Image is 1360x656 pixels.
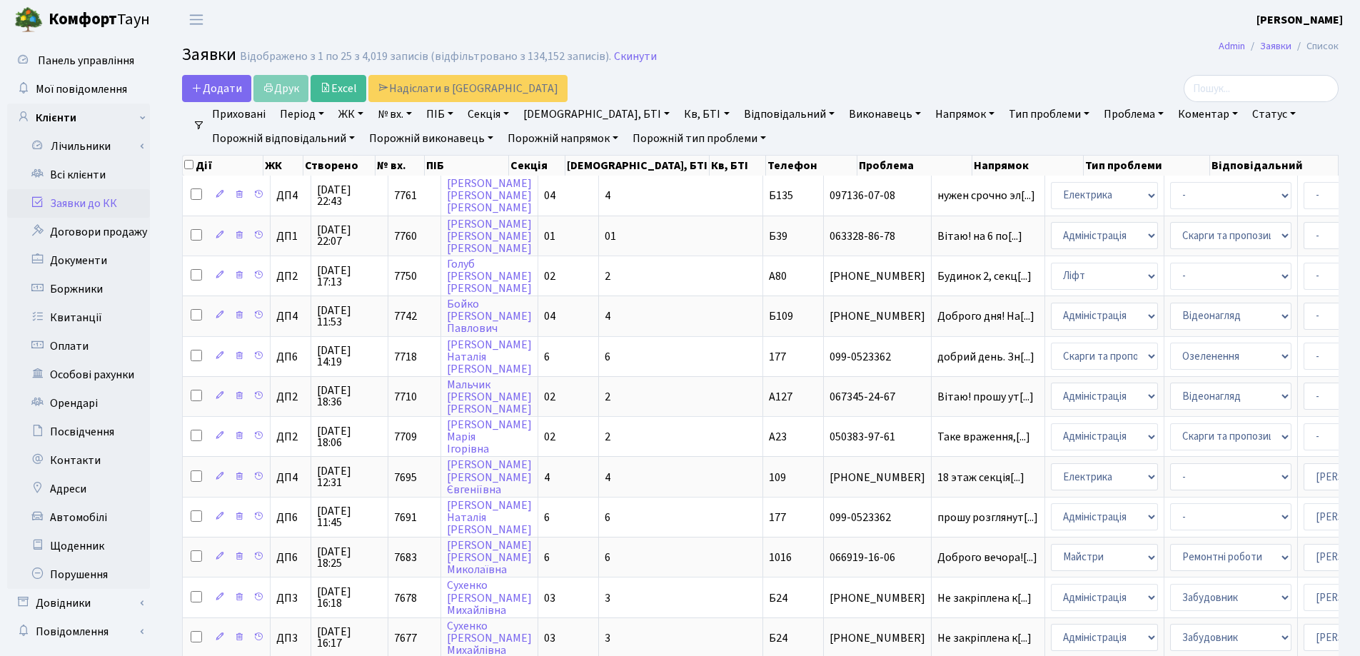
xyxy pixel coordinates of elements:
span: 109 [769,470,786,485]
b: Комфорт [49,8,117,31]
span: Додати [191,81,242,96]
a: Статус [1246,102,1301,126]
span: Доброго дня! На[...] [937,308,1034,324]
a: Admin [1219,39,1245,54]
nav: breadcrumb [1197,31,1360,61]
a: Мої повідомлення [7,75,150,104]
span: прошу розглянут[...] [937,510,1038,525]
img: logo.png [14,6,43,34]
span: 6 [544,349,550,365]
a: Договори продажу [7,218,150,246]
a: Оплати [7,332,150,360]
a: ЖК [333,102,369,126]
span: 6 [544,510,550,525]
span: Б135 [769,188,793,203]
a: [PERSON_NAME][PERSON_NAME][PERSON_NAME] [447,176,532,216]
th: Напрямок [972,156,1084,176]
span: [PHONE_NUMBER] [830,472,925,483]
span: Б24 [769,590,787,606]
a: Порожній виконавець [363,126,499,151]
span: А23 [769,429,787,445]
div: Відображено з 1 по 25 з 4,019 записів (відфільтровано з 134,152 записів). [240,50,611,64]
a: Довідники [7,589,150,617]
span: 063328-86-78 [830,231,925,242]
a: Особові рахунки [7,360,150,389]
span: 7742 [394,308,417,324]
span: 03 [544,630,555,646]
a: Голуб[PERSON_NAME][PERSON_NAME] [447,256,532,296]
span: 099-0523362 [830,512,925,523]
span: А127 [769,389,792,405]
a: Квитанції [7,303,150,332]
span: ДП2 [276,391,305,403]
span: 1016 [769,550,792,565]
a: [PERSON_NAME] [1256,11,1343,29]
span: Доброго вечора![...] [937,550,1037,565]
span: 4 [605,188,610,203]
a: Боржники [7,275,150,303]
span: 7691 [394,510,417,525]
span: ДП1 [276,231,305,242]
li: Список [1291,39,1339,54]
span: 7709 [394,429,417,445]
span: Б109 [769,308,793,324]
span: [DATE] 14:19 [317,345,382,368]
span: 097136-07-08 [830,190,925,201]
a: Мальчик[PERSON_NAME][PERSON_NAME] [447,377,532,417]
span: 4 [605,308,610,324]
th: Телефон [766,156,857,176]
span: 066919-16-06 [830,552,925,563]
span: [DATE] 11:53 [317,305,382,328]
a: Excel [311,75,366,102]
span: [PHONE_NUMBER] [830,592,925,604]
span: Мої повідомлення [36,81,127,97]
a: [PERSON_NAME]Наталія[PERSON_NAME] [447,498,532,538]
a: [PERSON_NAME][PERSON_NAME][PERSON_NAME] [447,216,532,256]
span: 7760 [394,228,417,244]
span: Б39 [769,228,787,244]
a: Відповідальний [738,102,840,126]
a: Документи [7,246,150,275]
a: ПІБ [420,102,459,126]
span: [DATE] 18:25 [317,546,382,569]
span: 7750 [394,268,417,284]
span: [DATE] 12:31 [317,465,382,488]
span: ДП4 [276,311,305,322]
span: 7678 [394,590,417,606]
span: Таун [49,8,150,32]
a: Сухенко[PERSON_NAME]Михайлівна [447,578,532,618]
span: 7677 [394,630,417,646]
a: Посвідчення [7,418,150,446]
a: [PERSON_NAME]Наталія[PERSON_NAME] [447,337,532,377]
th: Відповідальний [1210,156,1339,176]
a: Порожній тип проблеми [627,126,772,151]
a: Порожній відповідальний [206,126,361,151]
a: Додати [182,75,251,102]
a: [PERSON_NAME][PERSON_NAME]Миколаївна [447,538,532,577]
th: Створено [303,156,375,176]
a: Період [274,102,330,126]
span: 4 [605,470,610,485]
span: 7710 [394,389,417,405]
a: Орендарі [7,389,150,418]
a: Порушення [7,560,150,589]
a: Автомобілі [7,503,150,532]
span: 04 [544,308,555,324]
span: [DATE] 22:07 [317,224,382,247]
span: ДП3 [276,592,305,604]
span: 6 [605,349,610,365]
a: Заявки [1260,39,1291,54]
span: [DATE] 11:45 [317,505,382,528]
a: Коментар [1172,102,1244,126]
span: 02 [544,429,555,445]
input: Пошук... [1184,75,1339,102]
span: ДП2 [276,431,305,443]
a: Порожній напрямок [502,126,624,151]
span: 177 [769,510,786,525]
span: [DATE] 18:36 [317,385,382,408]
a: Повідомлення [7,617,150,646]
span: 2 [605,429,610,445]
span: Заявки [182,42,236,67]
span: Таке враження,[...] [937,429,1030,445]
a: Адреси [7,475,150,503]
